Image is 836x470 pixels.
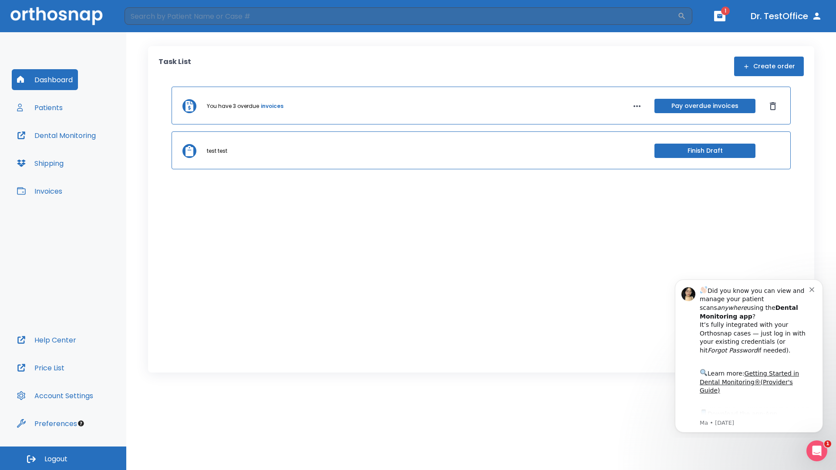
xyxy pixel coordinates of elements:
[824,440,831,447] span: 1
[654,99,755,113] button: Pay overdue invoices
[806,440,827,461] iframe: Intercom live chat
[12,97,68,118] button: Patients
[734,57,804,76] button: Create order
[12,153,69,174] button: Shipping
[38,139,115,154] a: App Store
[125,7,678,25] input: Search by Patient Name or Case #
[766,99,780,113] button: Dismiss
[261,102,283,110] a: invoices
[12,385,98,406] button: Account Settings
[12,413,82,434] button: Preferences
[12,329,81,350] button: Help Center
[654,144,755,158] button: Finish Draft
[38,148,148,155] p: Message from Ma, sent 5w ago
[12,125,101,146] button: Dental Monitoring
[12,69,78,90] button: Dashboard
[207,147,227,155] p: test test
[721,7,730,15] span: 1
[12,357,70,378] button: Price List
[12,181,67,201] button: Invoices
[148,13,155,20] button: Dismiss notification
[44,454,67,464] span: Logout
[10,7,103,25] img: Orthosnap
[38,137,148,181] div: Download the app: | ​ Let us know if you need help getting started!
[77,420,85,427] div: Tooltip anchor
[158,57,191,76] p: Task List
[747,8,826,24] button: Dr. TestOffice
[207,102,259,110] p: You have 3 overdue
[662,272,836,438] iframe: Intercom notifications message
